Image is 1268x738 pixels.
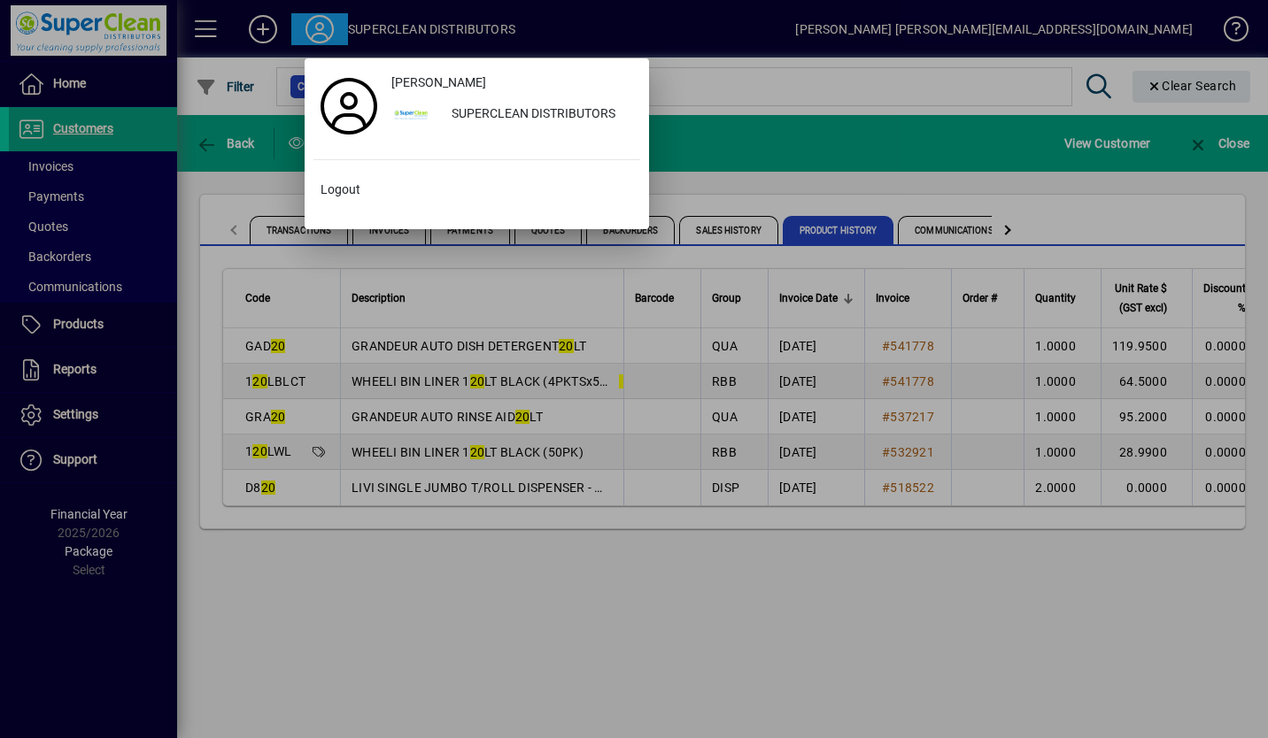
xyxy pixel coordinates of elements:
[437,99,640,131] div: SUPERCLEAN DISTRIBUTORS
[313,174,640,206] button: Logout
[313,90,384,122] a: Profile
[384,99,640,131] button: SUPERCLEAN DISTRIBUTORS
[384,67,640,99] a: [PERSON_NAME]
[321,181,360,199] span: Logout
[391,73,486,92] span: [PERSON_NAME]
